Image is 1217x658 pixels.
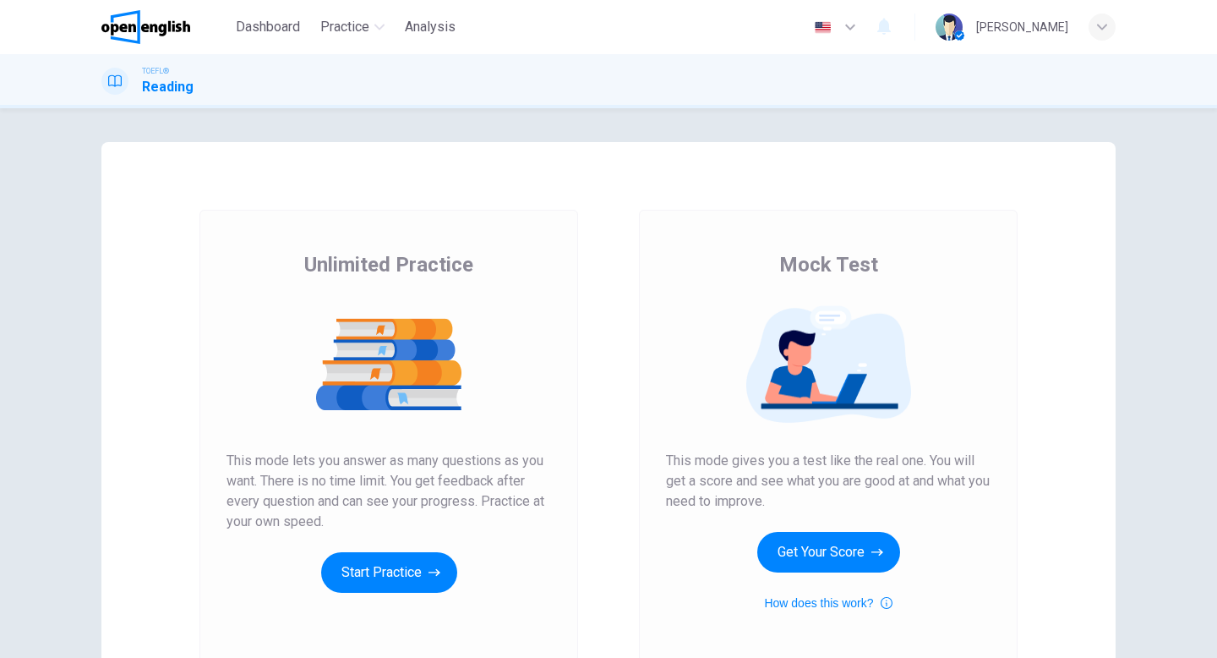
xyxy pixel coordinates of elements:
[226,451,551,532] span: This mode lets you answer as many questions as you want. There is no time limit. You get feedback...
[101,10,229,44] a: OpenEnglish logo
[405,17,456,37] span: Analysis
[936,14,963,41] img: Profile picture
[304,251,473,278] span: Unlimited Practice
[101,10,190,44] img: OpenEnglish logo
[236,17,300,37] span: Dashboard
[321,552,457,593] button: Start Practice
[764,593,892,613] button: How does this work?
[779,251,878,278] span: Mock Test
[666,451,991,512] span: This mode gives you a test like the real one. You will get a score and see what you are good at a...
[757,532,900,573] button: Get Your Score
[976,17,1068,37] div: [PERSON_NAME]
[320,17,369,37] span: Practice
[142,65,169,77] span: TOEFL®
[398,12,462,42] button: Analysis
[142,77,194,97] h1: Reading
[229,12,307,42] button: Dashboard
[812,21,833,34] img: en
[314,12,391,42] button: Practice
